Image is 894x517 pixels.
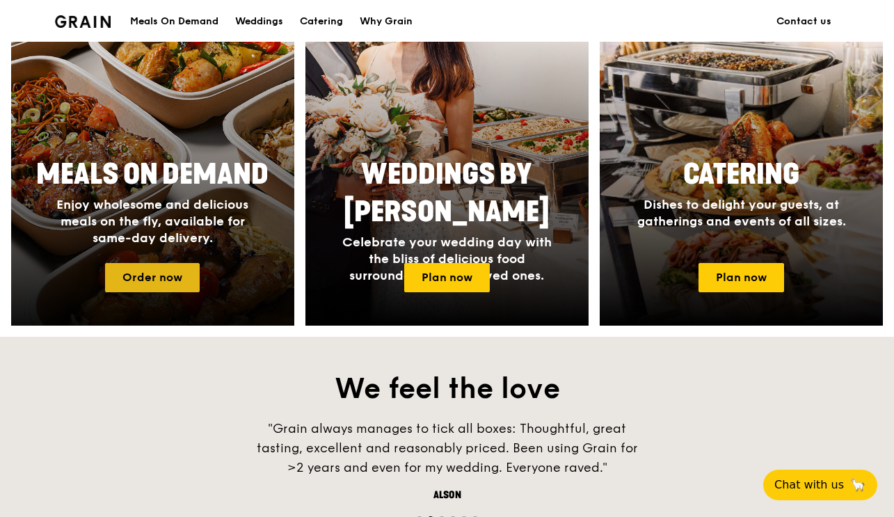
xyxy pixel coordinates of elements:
[699,263,784,292] a: Plan now
[849,477,866,493] span: 🦙
[227,1,292,42] a: Weddings
[292,1,351,42] a: Catering
[351,1,421,42] a: Why Grain
[637,197,846,229] span: Dishes to delight your guests, at gatherings and events of all sizes.
[55,15,111,28] img: Grain
[235,1,283,42] div: Weddings
[130,1,218,42] div: Meals On Demand
[768,1,840,42] a: Contact us
[105,263,200,292] a: Order now
[36,158,269,191] span: Meals On Demand
[342,234,552,283] span: Celebrate your wedding day with the bliss of delicious food surrounded by your loved ones.
[239,419,656,477] div: "Grain always manages to tick all boxes: Thoughtful, great tasting, excellent and reasonably pric...
[56,197,248,246] span: Enjoy wholesome and delicious meals on the fly, available for same-day delivery.
[360,1,413,42] div: Why Grain
[774,477,844,493] span: Chat with us
[344,158,550,229] span: Weddings by [PERSON_NAME]
[239,488,656,502] div: Alson
[763,470,877,500] button: Chat with us🦙
[404,263,490,292] a: Plan now
[300,1,343,42] div: Catering
[683,158,799,191] span: Catering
